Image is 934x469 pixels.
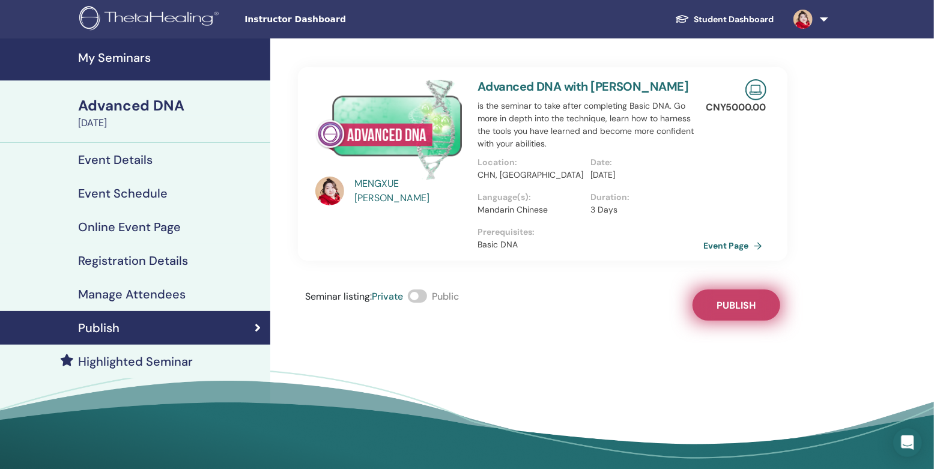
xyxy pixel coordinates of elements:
p: Language(s) : [478,191,583,204]
p: [DATE] [590,169,696,181]
div: Advanced DNA [78,95,263,116]
span: Private [372,290,403,303]
img: Advanced DNA [315,79,463,180]
div: Open Intercom Messenger [893,428,922,457]
p: 3 Days [590,204,696,216]
p: CNY 5000.00 [706,100,766,115]
span: Seminar listing : [305,290,372,303]
span: Publish [717,299,756,312]
p: CHN, [GEOGRAPHIC_DATA] [478,169,583,181]
p: Date : [590,156,696,169]
img: logo.png [79,6,223,33]
p: Location : [478,156,583,169]
a: Advanced DNA[DATE] [71,95,270,130]
h4: Online Event Page [78,220,181,234]
h4: Event Details [78,153,153,167]
p: Duration : [590,191,696,204]
a: Event Page [704,237,767,255]
img: default.jpg [315,177,344,205]
span: Instructor Dashboard [244,13,425,26]
img: default.jpg [793,10,813,29]
a: Student Dashboard [666,8,784,31]
h4: Event Schedule [78,186,168,201]
h4: Registration Details [78,253,188,268]
div: [DATE] [78,116,263,130]
a: Advanced DNA with [PERSON_NAME] [478,79,688,94]
p: Basic DNA [478,238,704,251]
p: Prerequisites : [478,226,704,238]
p: Mandarin Chinese [478,204,583,216]
span: Public [432,290,459,303]
h4: My Seminars [78,50,263,65]
h4: Publish [78,321,120,335]
h4: Manage Attendees [78,287,186,301]
p: is the seminar to take after completing Basic DNA. Go more in depth into the technique, learn how... [478,100,704,150]
h4: Highlighted Seminar [78,354,193,369]
img: graduation-cap-white.svg [675,14,690,24]
a: MENGXUE [PERSON_NAME] [355,177,466,205]
img: Live Online Seminar [745,79,766,100]
button: Publish [693,289,780,321]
